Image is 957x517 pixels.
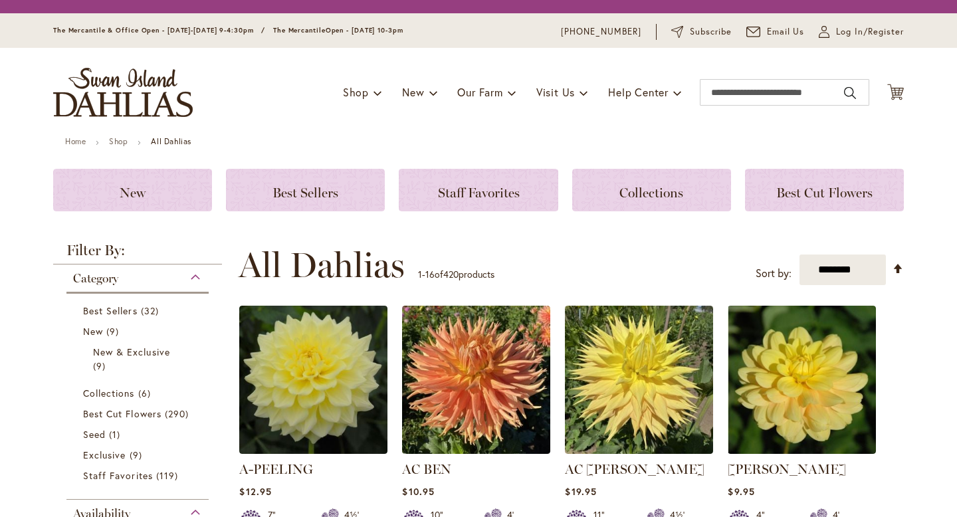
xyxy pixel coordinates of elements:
span: Log In/Register [836,25,904,39]
span: 119 [156,468,181,482]
a: Log In/Register [819,25,904,39]
span: Seed [83,428,106,441]
span: 420 [443,268,459,280]
span: Staff Favorites [83,469,153,482]
span: 6 [138,386,154,400]
a: [PHONE_NUMBER] [561,25,641,39]
span: 16 [425,268,435,280]
span: 1 [109,427,124,441]
a: Staff Favorites [399,169,558,211]
span: $10.95 [402,485,434,498]
span: 9 [106,324,122,338]
a: AHOY MATEY [728,444,876,457]
span: Our Farm [457,85,502,99]
span: $9.95 [728,485,754,498]
span: 9 [130,448,146,462]
a: [PERSON_NAME] [728,461,846,477]
span: New [120,185,146,201]
span: 32 [141,304,162,318]
span: Exclusive [83,449,126,461]
img: AHOY MATEY [728,306,876,454]
span: New [83,325,103,338]
a: Email Us [746,25,805,39]
span: $12.95 [239,485,271,498]
a: Best Sellers [83,304,195,318]
p: - of products [418,264,494,285]
span: $19.95 [565,485,596,498]
span: Email Us [767,25,805,39]
a: A-PEELING [239,461,313,477]
span: Best Sellers [272,185,338,201]
span: Collections [619,185,683,201]
a: New &amp; Exclusive [93,345,185,373]
a: Best Sellers [226,169,385,211]
a: Shop [109,136,128,146]
span: The Mercantile & Office Open - [DATE]-[DATE] 9-4:30pm / The Mercantile [53,26,326,35]
span: Subscribe [690,25,732,39]
a: New [83,324,195,338]
a: A-Peeling [239,444,387,457]
img: AC Jeri [565,306,713,454]
span: New & Exclusive [93,346,170,358]
span: All Dahlias [239,245,405,285]
a: AC BEN [402,461,451,477]
span: 9 [93,359,109,373]
img: A-Peeling [239,306,387,454]
span: Best Cut Flowers [83,407,161,420]
span: 290 [165,407,192,421]
span: 1 [418,268,422,280]
span: Staff Favorites [438,185,520,201]
a: Collections [572,169,731,211]
img: AC BEN [402,306,550,454]
a: Collections [83,386,195,400]
a: AC Jeri [565,444,713,457]
span: Open - [DATE] 10-3pm [326,26,403,35]
a: Staff Favorites [83,468,195,482]
strong: Filter By: [53,243,222,264]
a: Best Cut Flowers [745,169,904,211]
span: New [402,85,424,99]
a: Subscribe [671,25,732,39]
span: Category [73,271,118,286]
a: Seed [83,427,195,441]
strong: All Dahlias [151,136,191,146]
a: Exclusive [83,448,195,462]
a: AC [PERSON_NAME] [565,461,704,477]
span: Help Center [608,85,669,99]
span: Shop [343,85,369,99]
span: Collections [83,387,135,399]
a: Home [65,136,86,146]
span: Best Cut Flowers [776,185,873,201]
a: Best Cut Flowers [83,407,195,421]
span: Best Sellers [83,304,138,317]
label: Sort by: [756,261,792,286]
a: AC BEN [402,444,550,457]
a: New [53,169,212,211]
span: Visit Us [536,85,575,99]
a: store logo [53,68,193,117]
